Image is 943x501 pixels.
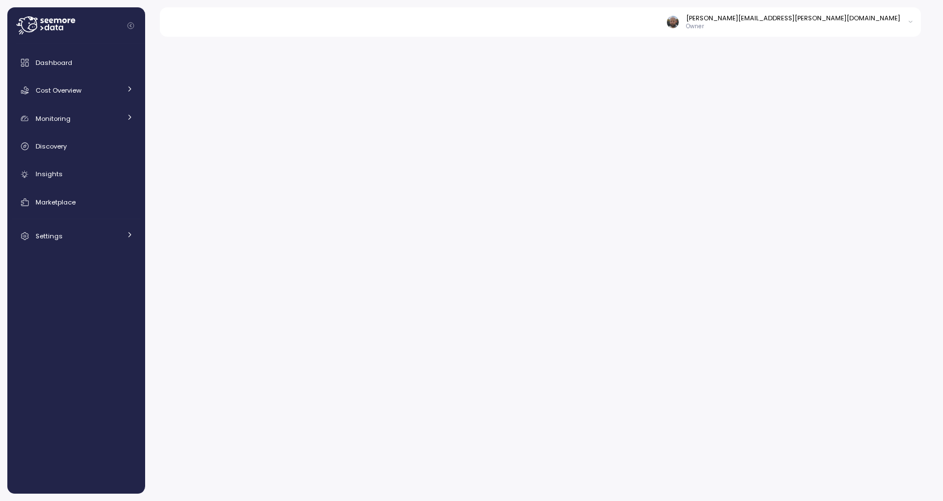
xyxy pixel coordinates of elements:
a: Marketplace [12,191,141,214]
a: Monitoring [12,107,141,130]
span: Cost Overview [36,86,81,95]
div: [PERSON_NAME][EMAIL_ADDRESS][PERSON_NAME][DOMAIN_NAME] [686,14,900,23]
button: Collapse navigation [124,21,138,30]
a: Dashboard [12,51,141,74]
p: Owner [686,23,900,31]
a: Cost Overview [12,79,141,102]
a: Discovery [12,135,141,158]
img: 1fec6231004fabd636589099c132fbd2 [667,16,679,28]
span: Discovery [36,142,67,151]
span: Dashboard [36,58,72,67]
span: Monitoring [36,114,71,123]
a: Insights [12,163,141,186]
a: Settings [12,225,141,247]
span: Settings [36,232,63,241]
span: Insights [36,169,63,178]
span: Marketplace [36,198,76,207]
